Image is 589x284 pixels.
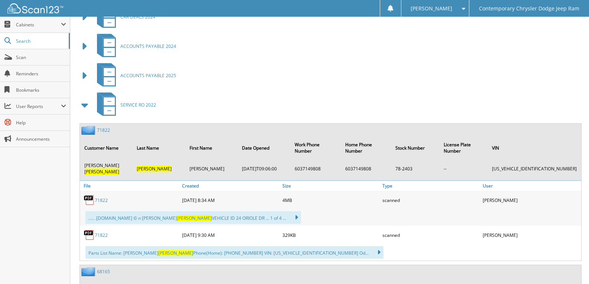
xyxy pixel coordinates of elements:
[342,137,391,159] th: Home Phone Number
[392,159,439,178] td: 78-2403
[16,38,65,44] span: Search
[281,228,381,242] div: 329KB
[481,193,581,208] div: [PERSON_NAME]
[120,102,156,108] span: SERVICE RO 2022
[440,137,488,159] th: License Plate Number
[180,228,281,242] div: [DATE] 9:30 AM
[120,72,176,79] span: ACCOUNTS PAYABLE 2025
[80,181,180,191] a: File
[16,22,61,28] span: Cabinets
[552,248,589,284] iframe: Chat Widget
[95,197,108,203] a: 71822
[479,6,579,11] span: Contemporary Chrysler Dodge Jeep Ram
[84,169,119,175] span: [PERSON_NAME]
[133,137,185,159] th: Last Name
[16,136,66,142] span: Announcements
[281,181,381,191] a: Size
[16,71,66,77] span: Reminders
[84,229,95,241] img: PDF.png
[381,228,481,242] div: scanned
[180,193,281,208] div: [DATE] 8:34 AM
[392,137,439,159] th: Stock Number
[291,137,341,159] th: Work Phone Number
[120,43,176,49] span: ACCOUNTS PAYABLE 2024
[16,103,61,110] span: User Reports
[381,181,481,191] a: Type
[81,267,97,276] img: folder2.png
[342,159,391,178] td: 6037149808
[95,232,108,238] a: 71822
[180,181,281,191] a: Created
[186,159,237,178] td: [PERSON_NAME]
[16,120,66,126] span: Help
[85,246,384,259] div: Parts List Name: [PERSON_NAME] Phone(Home): [PHONE_NUMBER] VIN: [US_VEHICLE_IDENTIFICATION_NUMBER...
[488,159,580,178] td: [US_VEHICLE_IDENTIFICATION_NUMBER]
[186,137,237,159] th: First Name
[93,61,176,90] a: ACCOUNTS PAYABLE 2025
[238,159,290,178] td: [DATE]T09:06:00
[81,159,132,178] td: [PERSON_NAME]
[97,127,110,133] a: 71822
[16,54,66,61] span: Scan
[120,14,155,20] span: CAR DEALS 2024
[16,87,66,93] span: Bookmarks
[291,159,341,178] td: 6037149808
[481,181,581,191] a: User
[158,250,193,256] span: [PERSON_NAME]
[488,137,580,159] th: VIN
[97,268,110,275] a: 68165
[281,193,381,208] div: 4MB
[93,32,176,61] a: ACCOUNTS PAYABLE 2024
[7,3,63,13] img: scan123-logo-white.svg
[238,137,290,159] th: Date Opened
[85,211,301,224] div: ..... .[DOMAIN_NAME] © n [PERSON_NAME] VEHICLE ID 24 ORIOLE DR ... 1 of 4 ...
[381,193,481,208] div: scanned
[481,228,581,242] div: [PERSON_NAME]
[177,215,212,221] span: [PERSON_NAME]
[93,90,156,120] a: SERVICE RO 2022
[137,166,172,172] span: [PERSON_NAME]
[84,195,95,206] img: PDF.png
[411,6,452,11] span: [PERSON_NAME]
[81,125,97,135] img: folder2.png
[81,137,132,159] th: Customer Name
[93,2,155,32] a: CAR DEALS 2024
[440,159,488,178] td: --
